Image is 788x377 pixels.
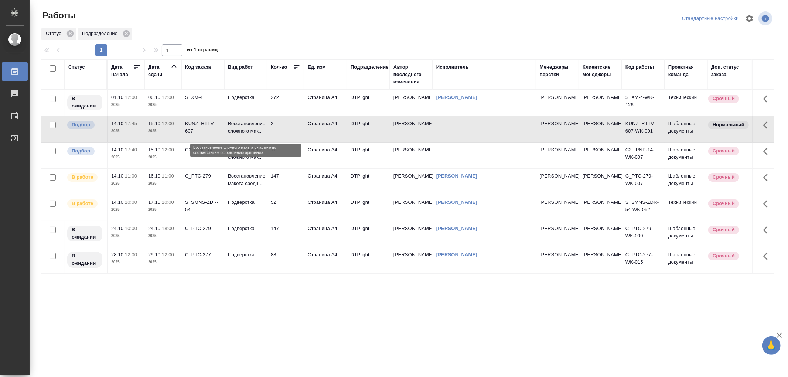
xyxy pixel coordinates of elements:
[347,116,390,142] td: DTPlight
[759,169,777,186] button: Здесь прячутся важные кнопки
[82,30,120,37] p: Подразделение
[436,64,469,71] div: Исполнитель
[347,221,390,247] td: DTPlight
[347,90,390,116] td: DTPlight
[680,13,741,24] div: split button
[125,199,137,205] p: 10:00
[162,173,174,179] p: 11:00
[711,64,750,78] div: Доп. статус заказа
[228,64,253,71] div: Вид работ
[185,120,221,135] div: KUNZ_RTTV-607
[46,30,64,37] p: Статус
[390,247,433,273] td: [PERSON_NAME]
[125,173,137,179] p: 11:00
[665,116,707,142] td: Шаблонные документы
[162,147,174,152] p: 12:00
[185,146,221,154] div: C3_IPNP-14
[390,169,433,195] td: [PERSON_NAME]
[228,251,263,258] p: Подверстка
[185,64,211,71] div: Код заказа
[72,147,90,155] p: Подбор
[713,200,735,207] p: Срочный
[66,199,103,209] div: Исполнитель выполняет работу
[665,143,707,168] td: Шаблонные документы
[111,226,125,231] p: 24.10,
[308,64,326,71] div: Ед. изм
[148,173,162,179] p: 16.10,
[622,116,665,142] td: KUNZ_RTTV-607-WK-001
[148,101,178,109] p: 2025
[665,169,707,195] td: Шаблонные документы
[68,64,85,71] div: Статус
[66,172,103,182] div: Исполнитель выполняет работу
[148,127,178,135] p: 2025
[540,64,575,78] div: Менеджеры верстки
[713,226,735,233] p: Срочный
[765,338,778,353] span: 🙏
[66,94,103,111] div: Исполнитель назначен, приступать к работе пока рано
[72,95,98,110] p: В ожидании
[622,169,665,195] td: C_PTC-279-WK-007
[148,226,162,231] p: 24.10,
[436,226,477,231] a: [PERSON_NAME]
[267,247,304,273] td: 88
[111,252,125,257] p: 28.10,
[713,95,735,102] p: Срочный
[540,251,575,258] p: [PERSON_NAME]
[579,221,622,247] td: [PERSON_NAME]
[267,195,304,221] td: 52
[271,64,287,71] div: Кол-во
[579,143,622,168] td: [PERSON_NAME]
[622,195,665,221] td: S_SMNS-ZDR-54-WK-052
[66,146,103,156] div: Можно подбирать исполнителей
[111,95,125,100] p: 01.10,
[185,94,221,101] div: S_XM-4
[185,251,221,258] div: C_PTC-277
[148,147,162,152] p: 15.10,
[72,200,93,207] p: В работе
[347,143,390,168] td: DTPlight
[162,199,174,205] p: 10:00
[665,247,707,273] td: Шаблонные документы
[162,226,174,231] p: 18:00
[162,121,174,126] p: 12:00
[713,121,744,128] p: Нормальный
[579,90,622,116] td: [PERSON_NAME]
[436,252,477,257] a: [PERSON_NAME]
[390,195,433,221] td: [PERSON_NAME]
[72,174,93,181] p: В работе
[111,154,141,161] p: 2025
[267,169,304,195] td: 147
[187,45,218,56] span: из 1 страниц
[540,199,575,206] p: [PERSON_NAME]
[267,116,304,142] td: 2
[111,127,141,135] p: 2025
[41,10,75,21] span: Работы
[66,225,103,242] div: Исполнитель назначен, приступать к работе пока рано
[228,146,263,161] p: Восстановление сложного мак...
[267,221,304,247] td: 147
[665,90,707,116] td: Технический
[148,121,162,126] p: 15.10,
[304,116,347,142] td: Страница А4
[759,90,777,108] button: Здесь прячутся важные кнопки
[665,221,707,247] td: Шаблонные документы
[66,120,103,130] div: Можно подбирать исполнителей
[347,247,390,273] td: DTPlight
[41,28,76,40] div: Статус
[72,252,98,267] p: В ожидании
[741,10,758,27] span: Настроить таблицу
[304,90,347,116] td: Страница А4
[111,101,141,109] p: 2025
[111,232,141,240] p: 2025
[713,174,735,181] p: Срочный
[148,252,162,257] p: 29.10,
[162,95,174,100] p: 12:00
[125,95,137,100] p: 12:00
[72,121,90,128] p: Подбор
[579,116,622,142] td: [PERSON_NAME]
[579,195,622,221] td: [PERSON_NAME]
[125,226,137,231] p: 10:00
[228,172,263,187] p: Восстановление макета средн...
[72,226,98,241] p: В ожидании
